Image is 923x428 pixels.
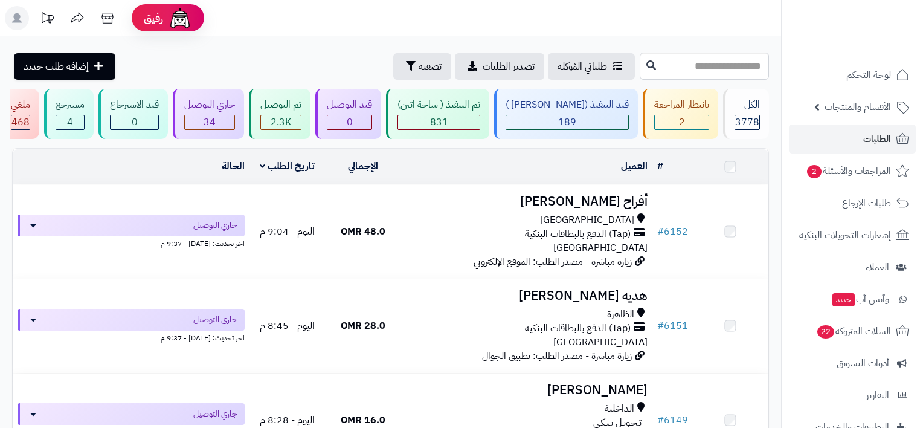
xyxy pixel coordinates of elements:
[657,319,688,333] a: #6151
[246,89,313,139] a: تم التوصيل 2.3K
[271,115,291,129] span: 2.3K
[204,115,216,129] span: 34
[735,98,760,112] div: الكل
[42,89,96,139] a: مسترجع 4
[825,99,891,115] span: الأقسام والمنتجات
[430,115,448,129] span: 831
[837,355,889,372] span: أدوات التسويق
[657,224,664,239] span: #
[455,53,544,80] a: تصدير الطلبات
[789,317,916,346] a: السلات المتروكة22
[640,89,721,139] a: بانتظار المراجعة 2
[193,408,237,420] span: جاري التوصيل
[419,59,442,74] span: تصفية
[657,413,688,427] a: #6149
[866,259,889,276] span: العملاء
[721,89,771,139] a: الكل3778
[193,219,237,232] span: جاري التوصيل
[348,159,378,173] a: الإجمالي
[405,289,648,303] h3: هديه [PERSON_NAME]
[111,115,158,129] div: 0
[405,383,648,397] h3: [PERSON_NAME]
[558,59,607,74] span: طلباتي المُوكلة
[657,413,664,427] span: #
[341,224,385,239] span: 48.0 OMR
[261,115,301,129] div: 2250
[11,98,30,112] div: ملغي
[654,98,709,112] div: بانتظار المراجعة
[193,314,237,326] span: جاري التوصيل
[170,89,246,139] a: جاري التوصيل 34
[474,255,632,269] span: زيارة مباشرة - مصدر الطلب: الموقع الإلكتروني
[506,98,629,112] div: قيد التنفيذ ([PERSON_NAME] )
[841,21,912,46] img: logo-2.png
[525,322,631,336] span: (Tap) الدفع بالبطاقات البنكية
[492,89,640,139] a: قيد التنفيذ ([PERSON_NAME] ) 189
[184,98,235,112] div: جاري التوصيل
[260,159,315,173] a: تاريخ الطلب
[553,241,648,255] span: [GEOGRAPHIC_DATA]
[866,387,889,404] span: التقارير
[621,159,648,173] a: العميل
[863,131,891,148] span: الطلبات
[605,402,634,416] span: الداخلية
[341,413,385,427] span: 16.0 OMR
[11,115,30,129] span: 468
[679,115,685,129] span: 2
[168,6,192,30] img: ai-face.png
[482,349,632,363] span: زيارة مباشرة - مصدر الطلب: تطبيق الجوال
[832,293,855,306] span: جديد
[397,98,480,112] div: تم التنفيذ ( ساحة اتين)
[735,115,759,129] span: 3778
[553,335,648,349] span: [GEOGRAPHIC_DATA]
[548,53,635,80] a: طلباتي المُوكلة
[789,189,916,218] a: طلبات الإرجاع
[56,98,85,112] div: مسترجع
[789,253,916,282] a: العملاء
[96,89,170,139] a: قيد الاسترجاع 0
[24,59,89,74] span: إضافة طلب جديد
[657,159,663,173] a: #
[144,11,163,25] span: رفيق
[260,98,301,112] div: تم التوصيل
[18,236,245,249] div: اخر تحديث: [DATE] - 9:37 م
[56,115,84,129] div: 4
[506,115,628,129] div: 189
[260,319,315,333] span: اليوم - 8:45 م
[789,221,916,250] a: إشعارات التحويلات البنكية
[806,164,822,179] span: 2
[327,98,372,112] div: قيد التوصيل
[525,227,631,241] span: (Tap) الدفع بالبطاقات البنكية
[18,331,245,343] div: اخر تحديث: [DATE] - 9:37 م
[67,115,73,129] span: 4
[384,89,492,139] a: تم التنفيذ ( ساحة اتين) 831
[789,285,916,314] a: وآتس آبجديد
[817,325,835,339] span: 22
[558,115,576,129] span: 189
[483,59,535,74] span: تصدير الطلبات
[32,6,62,33] a: تحديثات المنصة
[14,53,115,80] a: إضافة طلب جديد
[393,53,451,80] button: تصفية
[657,319,664,333] span: #
[831,291,889,308] span: وآتس آب
[132,115,138,129] span: 0
[789,349,916,378] a: أدوات التسويق
[341,319,385,333] span: 28.0 OMR
[540,213,634,227] span: [GEOGRAPHIC_DATA]
[398,115,480,129] div: 831
[789,60,916,89] a: لوحة التحكم
[799,227,891,244] span: إشعارات التحويلات البنكية
[789,381,916,410] a: التقارير
[347,115,353,129] span: 0
[405,195,648,209] h3: أفراح [PERSON_NAME]
[842,195,891,212] span: طلبات الإرجاع
[260,413,315,427] span: اليوم - 8:28 م
[185,115,234,129] div: 34
[222,159,245,173] a: الحالة
[313,89,384,139] a: قيد التوصيل 0
[657,224,688,239] a: #6152
[110,98,159,112] div: قيد الاسترجاع
[816,323,891,340] span: السلات المتروكة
